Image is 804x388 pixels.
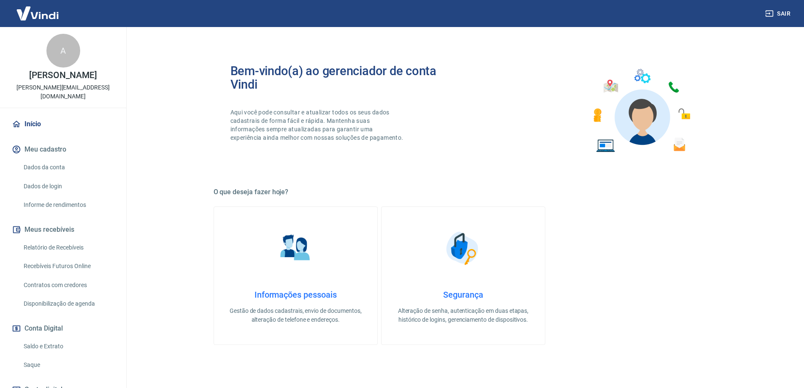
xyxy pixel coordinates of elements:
[46,34,80,68] div: A
[227,290,364,300] h4: Informações pessoais
[10,220,116,239] button: Meus recebíveis
[20,239,116,256] a: Relatório de Recebíveis
[10,319,116,338] button: Conta Digital
[20,196,116,214] a: Informe de rendimentos
[230,64,463,91] h2: Bem-vindo(a) ao gerenciador de conta Vindi
[20,338,116,355] a: Saldo e Extrato
[20,277,116,294] a: Contratos com credores
[395,290,531,300] h4: Segurança
[20,178,116,195] a: Dados de login
[20,356,116,374] a: Saque
[10,140,116,159] button: Meu cadastro
[230,108,405,142] p: Aqui você pode consultar e atualizar todos os seus dados cadastrais de forma fácil e rápida. Mant...
[10,115,116,133] a: Início
[442,227,484,269] img: Segurança
[20,258,116,275] a: Recebíveis Futuros Online
[214,206,378,345] a: Informações pessoaisInformações pessoaisGestão de dados cadastrais, envio de documentos, alteraçã...
[586,64,696,157] img: Imagem de um avatar masculino com diversos icones exemplificando as funcionalidades do gerenciado...
[395,307,531,324] p: Alteração de senha, autenticação em duas etapas, histórico de logins, gerenciamento de dispositivos.
[381,206,545,345] a: SegurançaSegurançaAlteração de senha, autenticação em duas etapas, histórico de logins, gerenciam...
[10,0,65,26] img: Vindi
[20,159,116,176] a: Dados da conta
[763,6,794,22] button: Sair
[29,71,97,80] p: [PERSON_NAME]
[227,307,364,324] p: Gestão de dados cadastrais, envio de documentos, alteração de telefone e endereços.
[20,295,116,312] a: Disponibilização de agenda
[274,227,317,269] img: Informações pessoais
[7,83,119,101] p: [PERSON_NAME][EMAIL_ADDRESS][DOMAIN_NAME]
[214,188,713,196] h5: O que deseja fazer hoje?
